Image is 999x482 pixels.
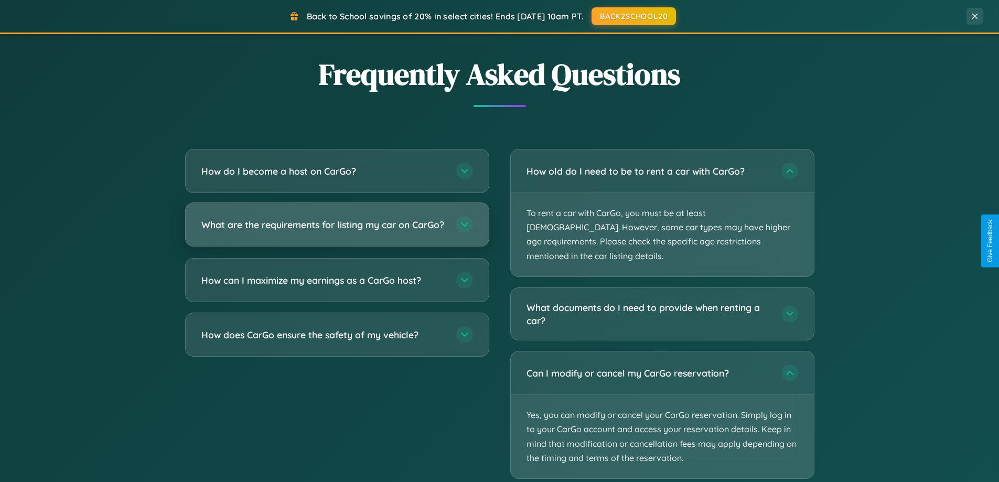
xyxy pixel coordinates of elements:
span: Back to School savings of 20% in select cities! Ends [DATE] 10am PT. [307,11,584,22]
div: Give Feedback [986,220,994,262]
button: BACK2SCHOOL20 [592,7,676,25]
h3: How can I maximize my earnings as a CarGo host? [201,274,446,287]
h3: How do I become a host on CarGo? [201,165,446,178]
h3: Can I modify or cancel my CarGo reservation? [527,367,771,380]
h3: What documents do I need to provide when renting a car? [527,301,771,327]
h3: What are the requirements for listing my car on CarGo? [201,218,446,231]
p: Yes, you can modify or cancel your CarGo reservation. Simply log in to your CarGo account and acc... [511,395,814,478]
h3: How does CarGo ensure the safety of my vehicle? [201,328,446,341]
p: To rent a car with CarGo, you must be at least [DEMOGRAPHIC_DATA]. However, some car types may ha... [511,193,814,276]
h2: Frequently Asked Questions [185,54,814,94]
h3: How old do I need to be to rent a car with CarGo? [527,165,771,178]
